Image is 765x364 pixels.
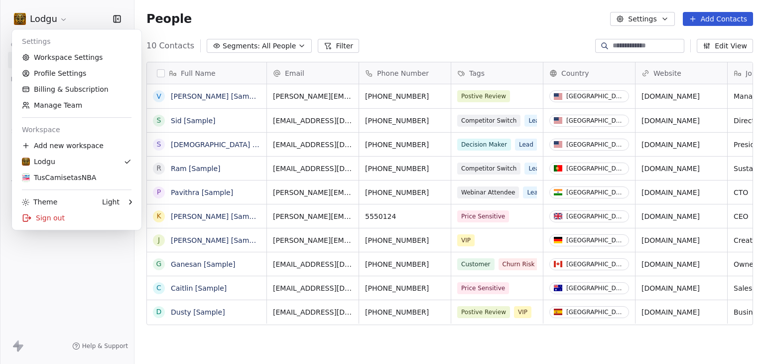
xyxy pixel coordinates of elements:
div: S [157,115,161,126]
span: Postive Review [457,90,510,102]
span: [EMAIL_ADDRESS][DOMAIN_NAME] [273,259,353,269]
span: Webinar Attendee [457,186,519,198]
div: J [158,235,160,245]
span: All People [262,41,296,51]
span: [PHONE_NUMBER] [365,283,445,293]
a: [DOMAIN_NAME] [641,188,700,196]
a: [DOMAIN_NAME] [641,212,700,220]
span: Country [561,68,589,78]
div: Settings [16,33,137,49]
div: V [156,91,161,102]
span: Lead [523,186,545,198]
div: [GEOGRAPHIC_DATA] [566,237,625,244]
span: [PERSON_NAME][EMAIL_ADDRESS][DOMAIN_NAME] [273,187,353,197]
div: [GEOGRAPHIC_DATA] [566,93,625,100]
a: [DOMAIN_NAME] [641,284,700,292]
div: S [157,139,161,150]
span: [PHONE_NUMBER] [365,259,445,269]
span: Lead [524,163,547,175]
button: Edit View [697,39,753,53]
div: Theme [22,197,57,207]
span: Contacts [6,37,44,52]
button: Add Contacts [683,12,753,26]
span: Lead [524,115,547,127]
span: [EMAIL_ADDRESS][DOMAIN_NAME] [273,116,353,126]
span: Segments: [223,41,260,51]
div: [GEOGRAPHIC_DATA] [566,285,625,292]
div: R [156,163,161,174]
img: 11819-team-41f5ab92d1aa1d4a7d2caa24ea397e1f.png [22,158,30,166]
div: [GEOGRAPHIC_DATA] [566,309,625,316]
a: [PERSON_NAME] [Sample] [171,212,262,220]
a: [DOMAIN_NAME] [641,236,700,244]
span: 10 Contacts [146,40,194,52]
span: [PHONE_NUMBER] [365,235,445,245]
button: Filter [318,39,359,53]
span: [PHONE_NUMBER] [365,116,445,126]
a: Ganesan [Sample] [171,260,236,268]
span: [PERSON_NAME][EMAIL_ADDRESS][DOMAIN_NAME] [273,235,353,245]
a: [DOMAIN_NAME] [641,141,700,149]
a: [PERSON_NAME] [Sample] [171,236,262,244]
span: [PHONE_NUMBER] [365,187,445,197]
div: [GEOGRAPHIC_DATA] [566,189,625,196]
span: [PHONE_NUMBER] [365,140,445,150]
img: tuscamisetasnba.jpg [22,174,30,182]
button: Settings [610,12,674,26]
div: [GEOGRAPHIC_DATA] [566,165,625,172]
span: Price Sensitive [457,210,509,222]
span: [PHONE_NUMBER] [365,307,445,317]
span: [PERSON_NAME][EMAIL_ADDRESS][DOMAIN_NAME] [273,211,353,221]
span: Competitor Switch [457,115,520,127]
div: C [156,283,161,293]
a: Sid [Sample] [171,117,216,125]
div: P [157,187,161,197]
span: Website [653,68,681,78]
div: [GEOGRAPHIC_DATA] [566,141,625,148]
div: TusCamisetasNBA [22,173,96,182]
span: [EMAIL_ADDRESS][DOMAIN_NAME] [273,283,353,293]
a: [DOMAIN_NAME] [641,92,700,100]
span: Tags [469,68,485,78]
span: People [146,11,192,26]
div: [GEOGRAPHIC_DATA] [566,261,625,268]
a: [DOMAIN_NAME] [641,260,700,268]
img: 11819-team-41f5ab92d1aa1d4a7d2caa24ea397e1f.png [14,13,26,25]
div: Lodgu [22,157,55,167]
span: Email [285,68,304,78]
span: Full Name [181,68,216,78]
span: Lodgu [30,12,57,25]
div: Add new workspace [16,138,137,154]
div: D [156,307,162,317]
a: Caitlin [Sample] [171,284,227,292]
span: Churn Risk [499,258,539,270]
span: [EMAIL_ADDRESS][DOMAIN_NAME] [273,164,353,174]
a: [DEMOGRAPHIC_DATA] [Sample] [171,141,284,149]
span: Customer [457,258,495,270]
div: Light [102,197,120,207]
a: Profile Settings [16,65,137,81]
span: Phone Number [377,68,429,78]
span: [PHONE_NUMBER] [365,91,445,101]
div: [GEOGRAPHIC_DATA] [566,117,625,124]
a: [DOMAIN_NAME] [641,165,700,173]
div: grid [147,84,267,359]
span: Competitor Switch [457,163,520,175]
span: Lead [515,139,537,151]
a: [DOMAIN_NAME] [641,117,700,125]
div: K [156,211,161,221]
span: [PERSON_NAME][EMAIL_ADDRESS][DOMAIN_NAME] [273,91,353,101]
div: [GEOGRAPHIC_DATA] [566,213,625,220]
a: Ram [Sample] [171,165,221,173]
span: Decision Maker [457,139,511,151]
span: Postive Review [457,306,510,318]
span: [PHONE_NUMBER] [365,164,445,174]
span: Price Sensitive [457,282,509,294]
span: Marketing [6,72,47,87]
div: Sign out [16,210,137,226]
a: Workspace Settings [16,49,137,65]
a: Dusty [Sample] [171,308,225,316]
span: Help & Support [82,342,128,350]
span: [EMAIL_ADDRESS][DOMAIN_NAME] [273,307,353,317]
span: [EMAIL_ADDRESS][DOMAIN_NAME] [273,140,353,150]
